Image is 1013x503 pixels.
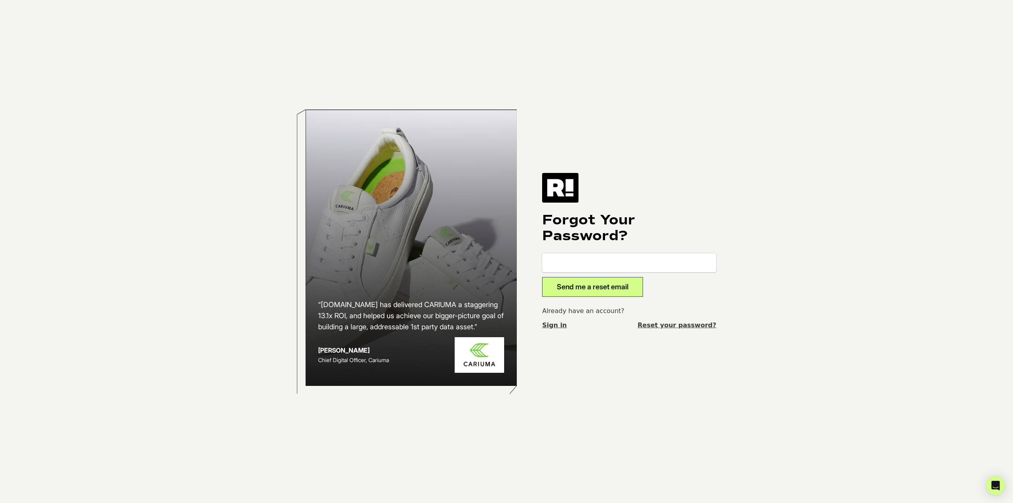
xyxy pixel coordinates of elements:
[318,357,389,363] span: Chief Digital Officer, Cariuma
[542,212,716,244] h1: Forgot Your Password?
[542,306,716,316] p: Already have an account?
[318,346,370,354] strong: [PERSON_NAME]
[986,476,1005,495] div: Open Intercom Messenger
[542,321,567,330] a: Sign in
[318,299,504,332] h2: “[DOMAIN_NAME] has delivered CARIUMA a staggering 13.1x ROI, and helped us achieve our bigger-pic...
[455,337,504,373] img: Cariuma
[542,173,579,202] img: Retention.com
[637,321,716,330] a: Reset your password?
[542,277,643,297] button: Send me a reset email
